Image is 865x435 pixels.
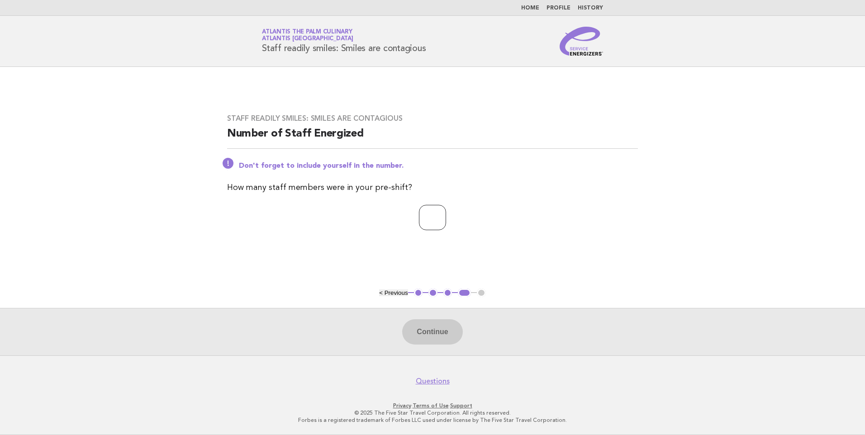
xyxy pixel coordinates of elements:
[521,5,539,11] a: Home
[458,288,471,298] button: 4
[393,402,411,409] a: Privacy
[156,416,709,424] p: Forbes is a registered trademark of Forbes LLC used under license by The Five Star Travel Corpora...
[156,409,709,416] p: © 2025 The Five Star Travel Corporation. All rights reserved.
[578,5,603,11] a: History
[450,402,472,409] a: Support
[560,27,603,56] img: Service Energizers
[227,127,638,149] h2: Number of Staff Energized
[379,289,408,296] button: < Previous
[547,5,570,11] a: Profile
[443,288,452,298] button: 3
[416,377,450,386] a: Questions
[262,29,353,42] a: Atlantis The Palm CulinaryAtlantis [GEOGRAPHIC_DATA]
[227,181,638,194] p: How many staff members were in your pre-shift?
[413,402,449,409] a: Terms of Use
[262,36,353,42] span: Atlantis [GEOGRAPHIC_DATA]
[156,402,709,409] p: · ·
[239,161,638,170] p: Don't forget to include yourself in the number.
[262,29,426,53] h1: Staff readily smiles: Smiles are contagious
[414,288,423,298] button: 1
[227,114,638,123] h3: Staff readily smiles: Smiles are contagious
[428,288,437,298] button: 2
